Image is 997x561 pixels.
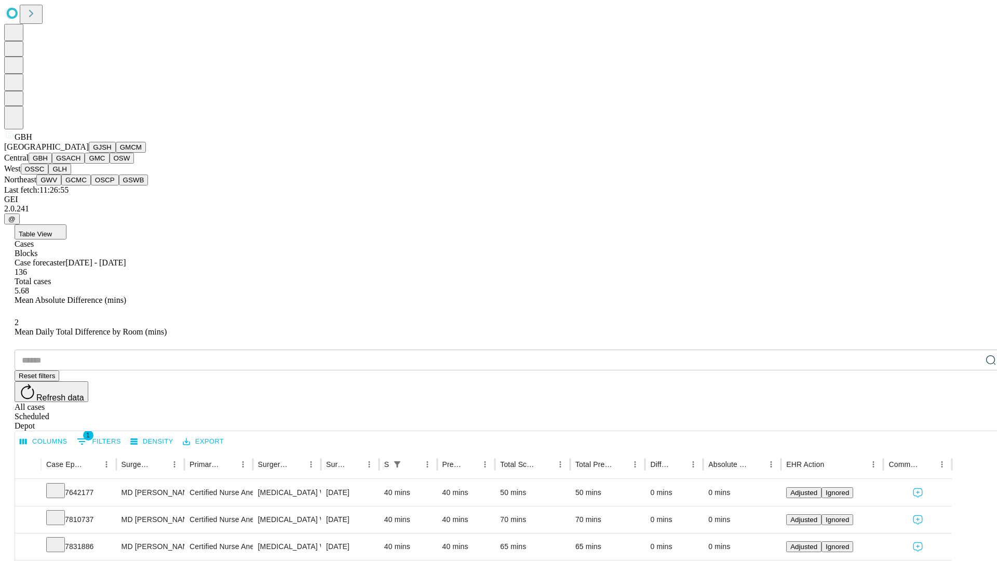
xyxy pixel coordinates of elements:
[708,506,776,533] div: 0 mins
[708,533,776,560] div: 0 mins
[4,142,89,151] span: [GEOGRAPHIC_DATA]
[180,434,226,450] button: Export
[4,204,993,213] div: 2.0.241
[538,457,553,472] button: Sort
[19,230,52,238] span: Table View
[15,370,59,381] button: Reset filters
[20,511,36,529] button: Expand
[708,479,776,506] div: 0 mins
[384,533,432,560] div: 40 mins
[390,457,405,472] div: 1 active filter
[920,457,935,472] button: Sort
[122,460,152,469] div: Surgeon Name
[442,460,463,469] div: Predicted In Room Duration
[122,506,179,533] div: MD [PERSON_NAME]
[442,533,490,560] div: 40 mins
[442,506,490,533] div: 40 mins
[384,506,432,533] div: 40 mins
[821,514,853,525] button: Ignored
[46,479,111,506] div: 7642177
[764,457,778,472] button: Menu
[671,457,686,472] button: Sort
[628,457,642,472] button: Menu
[91,175,119,185] button: OSCP
[786,514,821,525] button: Adjusted
[613,457,628,472] button: Sort
[15,286,29,295] span: 5.68
[65,258,126,267] span: [DATE] - [DATE]
[236,457,250,472] button: Menu
[500,533,565,560] div: 65 mins
[74,433,124,450] button: Show filters
[15,327,167,336] span: Mean Daily Total Difference by Room (mins)
[4,175,36,184] span: Northeast
[17,434,70,450] button: Select columns
[650,533,698,560] div: 0 mins
[384,479,432,506] div: 40 mins
[116,142,146,153] button: GMCM
[888,460,919,469] div: Comments
[790,543,817,551] span: Adjusted
[4,213,20,224] button: @
[406,457,420,472] button: Sort
[20,538,36,556] button: Expand
[46,460,84,469] div: Case Epic Id
[304,457,318,472] button: Menu
[85,457,99,472] button: Sort
[650,460,670,469] div: Difference
[650,479,698,506] div: 0 mins
[326,533,374,560] div: [DATE]
[122,479,179,506] div: MD [PERSON_NAME]
[289,457,304,472] button: Sort
[326,479,374,506] div: [DATE]
[19,372,55,380] span: Reset filters
[4,195,993,204] div: GEI
[122,533,179,560] div: MD [PERSON_NAME]
[89,142,116,153] button: GJSH
[500,506,565,533] div: 70 mins
[21,164,49,175] button: OSSC
[575,479,640,506] div: 50 mins
[153,457,167,472] button: Sort
[190,533,247,560] div: Certified Nurse Anesthetist
[46,506,111,533] div: 7810737
[500,479,565,506] div: 50 mins
[786,541,821,552] button: Adjusted
[4,153,29,162] span: Central
[52,153,85,164] button: GSACH
[221,457,236,472] button: Sort
[15,224,66,239] button: Table View
[650,506,698,533] div: 0 mins
[167,457,182,472] button: Menu
[821,541,853,552] button: Ignored
[442,479,490,506] div: 40 mins
[258,460,288,469] div: Surgery Name
[15,132,32,141] span: GBH
[826,516,849,524] span: Ignored
[46,533,111,560] div: 7831886
[866,457,881,472] button: Menu
[20,484,36,502] button: Expand
[48,164,71,175] button: GLH
[390,457,405,472] button: Show filters
[575,533,640,560] div: 65 mins
[826,489,849,497] span: Ignored
[826,543,849,551] span: Ignored
[790,516,817,524] span: Adjusted
[708,460,748,469] div: Absolute Difference
[575,506,640,533] div: 70 mins
[786,460,824,469] div: EHR Action
[821,487,853,498] button: Ignored
[190,460,220,469] div: Primary Service
[686,457,700,472] button: Menu
[61,175,91,185] button: GCMC
[15,277,51,286] span: Total cases
[15,318,19,327] span: 2
[258,533,316,560] div: [MEDICAL_DATA] WITH [MEDICAL_DATA] AND/OR [MEDICAL_DATA] WITH OR WITHOUT D\T\C
[119,175,149,185] button: GSWB
[190,479,247,506] div: Certified Nurse Anesthetist
[8,215,16,223] span: @
[935,457,949,472] button: Menu
[4,185,69,194] span: Last fetch: 11:26:55
[326,460,346,469] div: Surgery Date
